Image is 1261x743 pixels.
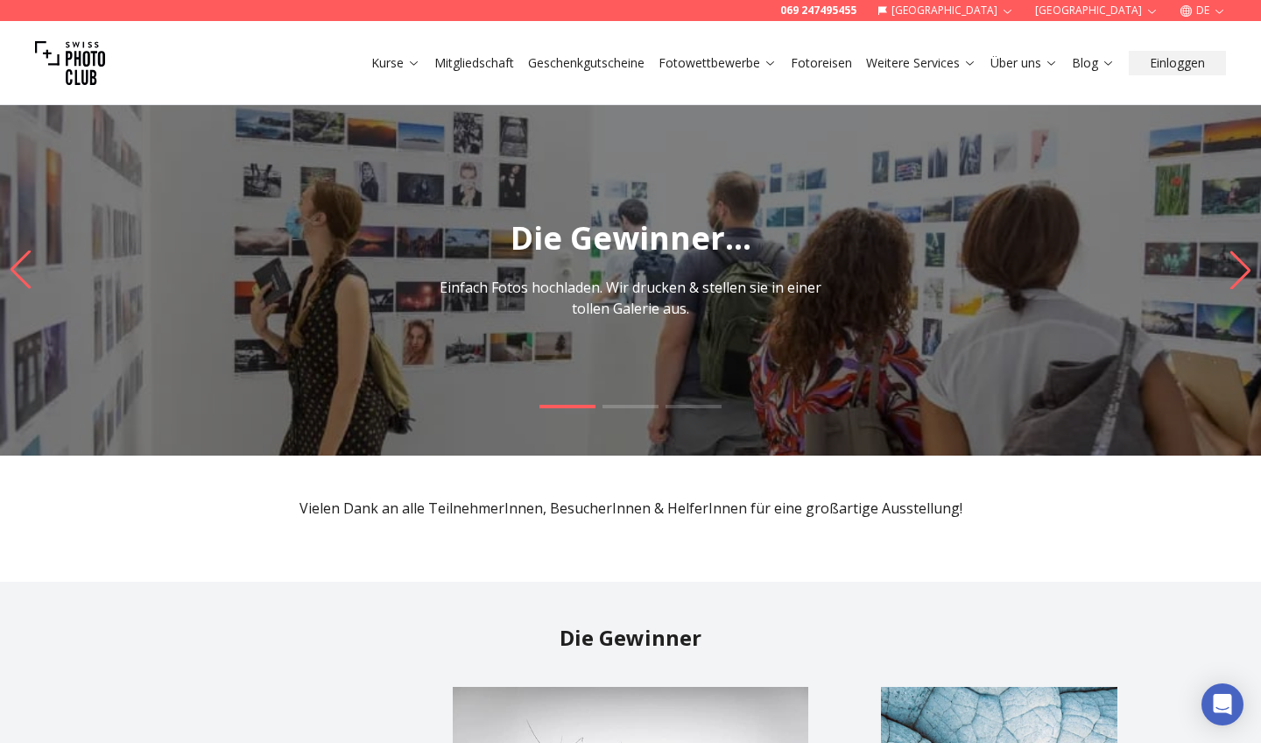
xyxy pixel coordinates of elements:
button: Einloggen [1129,51,1226,75]
img: Swiss photo club [35,28,105,98]
a: Blog [1072,54,1115,72]
button: Fotoreisen [784,51,859,75]
a: 069 247495455 [780,4,856,18]
div: Open Intercom Messenger [1201,683,1243,725]
p: Vielen Dank an alle TeilnehmerInnen, BesucherInnen & HelferInnen für eine großartige Ausstellung! [84,498,1177,519]
button: Mitgliedschaft [427,51,521,75]
button: Geschenkgutscheine [521,51,652,75]
button: Kurse [364,51,427,75]
a: Weitere Services [866,54,976,72]
a: Fotoreisen [791,54,852,72]
button: Fotowettbewerbe [652,51,784,75]
button: Blog [1065,51,1122,75]
h2: Die Gewinner [84,624,1177,652]
button: Über uns [983,51,1065,75]
a: Mitgliedschaft [434,54,514,72]
button: Weitere Services [859,51,983,75]
a: Über uns [990,54,1058,72]
a: Geschenkgutscheine [528,54,645,72]
a: Kurse [371,54,420,72]
p: Einfach Fotos hochladen. Wir drucken & stellen sie in einer tollen Galerie aus. [434,277,827,319]
a: Fotowettbewerbe [659,54,777,72]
